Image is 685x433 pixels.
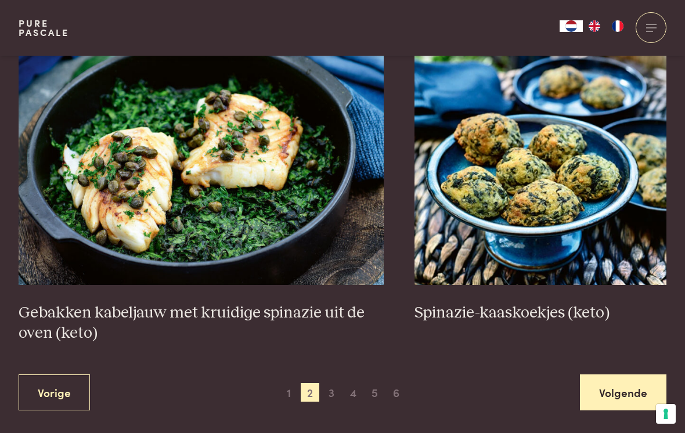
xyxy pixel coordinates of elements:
[580,374,666,411] a: Volgende
[414,53,666,285] img: Spinazie-kaaskoekjes (keto)
[301,383,319,402] span: 2
[19,374,90,411] a: Vorige
[606,20,629,32] a: FR
[560,20,629,32] aside: Language selected: Nederlands
[656,404,676,424] button: Uw voorkeuren voor toestemming voor trackingtechnologieën
[19,303,384,343] h3: Gebakken kabeljauw met kruidige spinazie uit de oven (keto)
[19,53,384,285] img: Gebakken kabeljauw met kruidige spinazie uit de oven (keto)
[560,20,583,32] a: NL
[414,53,666,323] a: Spinazie-kaaskoekjes (keto) Spinazie-kaaskoekjes (keto)
[344,383,363,402] span: 4
[583,20,629,32] ul: Language list
[19,53,384,344] a: Gebakken kabeljauw met kruidige spinazie uit de oven (keto) Gebakken kabeljauw met kruidige spina...
[387,383,406,402] span: 6
[560,20,583,32] div: Language
[366,383,384,402] span: 5
[322,383,341,402] span: 3
[583,20,606,32] a: EN
[414,303,666,323] h3: Spinazie-kaaskoekjes (keto)
[279,383,298,402] span: 1
[19,19,69,37] a: PurePascale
